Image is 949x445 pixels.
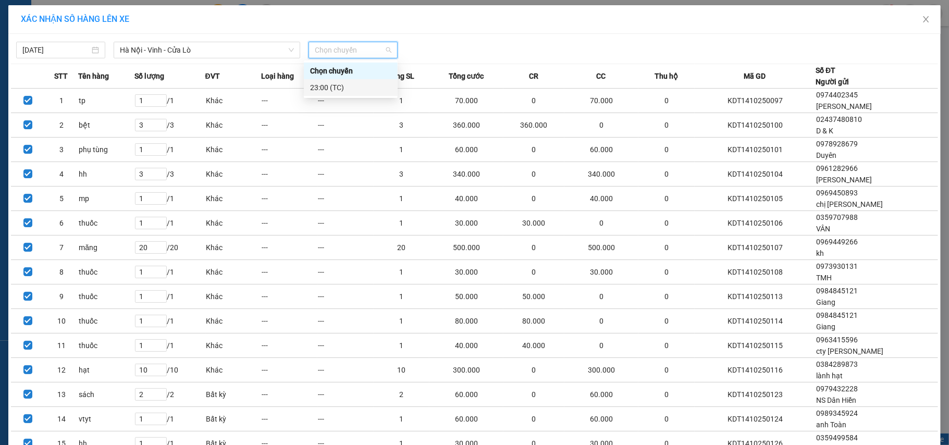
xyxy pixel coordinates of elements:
td: 0 [638,382,695,407]
td: 0 [564,309,638,333]
td: 2 [45,113,79,138]
td: --- [317,187,374,211]
span: 0963415596 [816,336,858,344]
td: KDT1410250104 [695,162,816,187]
span: 0359707988 [816,213,858,221]
span: down [288,47,294,53]
td: 1 [374,333,430,358]
td: --- [317,358,374,382]
td: 0 [638,407,695,431]
td: --- [317,113,374,138]
span: [PERSON_NAME] [816,102,872,110]
span: 0384289873 [816,360,858,368]
td: 30.000 [503,211,564,236]
div: Chọn chuyến [304,63,398,79]
span: 0973930131 [816,262,858,270]
td: KDT1410250097 [695,89,816,113]
span: Hà Nội - Vinh - Cửa Lò [120,42,294,58]
td: 3 [374,162,430,187]
td: 1 [374,211,430,236]
td: 2 [374,382,430,407]
td: KDT1410250108 [695,260,816,285]
td: --- [261,407,317,431]
td: Khác [205,285,262,309]
span: Loại hàng [261,70,294,82]
td: thuốc [78,211,134,236]
td: --- [261,187,317,211]
td: 10 [374,358,430,382]
td: 60.000 [429,382,503,407]
td: 0 [638,211,695,236]
td: 5 [45,187,79,211]
td: 10 [45,309,79,333]
td: 30.000 [564,260,638,285]
td: 0 [564,333,638,358]
td: / 20 [134,236,205,260]
span: VÂN [816,225,830,233]
td: 0 [503,138,564,162]
td: --- [261,333,317,358]
td: 0 [564,211,638,236]
td: Khác [205,211,262,236]
span: close [922,15,930,23]
td: 0 [638,333,695,358]
span: 0978928679 [816,140,858,148]
span: XÁC NHẬN SỐ HÀNG LÊN XE [21,14,129,24]
td: 1 [374,260,430,285]
td: 60.000 [564,138,638,162]
td: --- [261,211,317,236]
td: / 1 [134,407,205,431]
span: cty [PERSON_NAME] [816,347,883,355]
td: thuốc [78,333,134,358]
td: --- [317,236,374,260]
span: anh Toàn [816,421,846,429]
span: 0984845121 [816,311,858,319]
td: / 2 [134,382,205,407]
td: --- [261,382,317,407]
td: KDT1410250106 [695,211,816,236]
td: KDT1410250114 [695,309,816,333]
td: tp [78,89,134,113]
td: 0 [564,113,638,138]
td: 0 [638,162,695,187]
td: 4 [45,162,79,187]
td: --- [317,285,374,309]
td: 0 [638,138,695,162]
span: Số lượng [134,70,164,82]
td: Bất kỳ [205,382,262,407]
td: bệt [78,113,134,138]
td: 0 [503,187,564,211]
td: 300.000 [564,358,638,382]
td: --- [317,333,374,358]
td: --- [261,113,317,138]
td: 0 [503,407,564,431]
span: 0961282966 [816,164,858,172]
td: 0 [503,236,564,260]
td: 0 [638,309,695,333]
td: hạt [78,358,134,382]
span: Thu hộ [655,70,678,82]
span: ĐVT [205,70,220,82]
td: 340.000 [429,162,503,187]
td: 11 [45,333,79,358]
td: 3 [45,138,79,162]
td: KDT1410250116 [695,358,816,382]
td: Khác [205,89,262,113]
span: STT [54,70,68,82]
td: Khác [205,113,262,138]
span: TMH [816,274,832,282]
td: 60.000 [429,138,503,162]
td: 7 [45,236,79,260]
td: 0 [503,162,564,187]
td: 0 [638,285,695,309]
td: --- [261,285,317,309]
td: KDT1410250107 [695,236,816,260]
input: 14/10/2025 [22,44,90,56]
td: --- [261,260,317,285]
td: 9 [45,285,79,309]
td: Khác [205,309,262,333]
span: 0969450893 [816,189,858,197]
td: 40.000 [503,333,564,358]
td: 0 [503,358,564,382]
td: 360.000 [503,113,564,138]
